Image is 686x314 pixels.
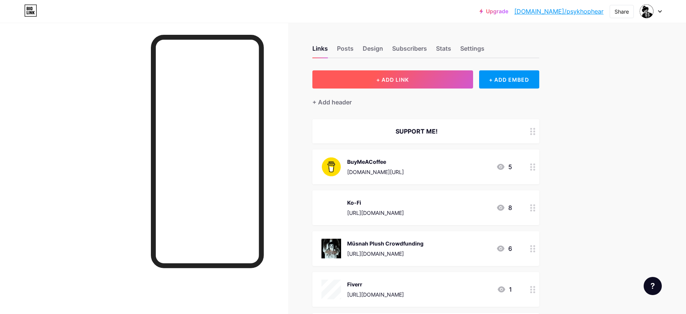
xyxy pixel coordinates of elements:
[312,98,352,107] div: + Add header
[347,209,404,217] div: [URL][DOMAIN_NAME]
[347,291,404,298] div: [URL][DOMAIN_NAME]
[321,127,512,136] div: SUPPORT ME!
[496,244,512,253] div: 6
[321,239,341,258] img: Müsnah Plush Crowdfunding
[312,44,328,58] div: Links
[497,285,512,294] div: 1
[514,7,604,16] a: [DOMAIN_NAME]/psykhophear
[312,70,473,89] button: + ADD LINK
[460,44,484,58] div: Settings
[337,44,354,58] div: Posts
[639,4,654,19] img: Montagu Studios
[479,70,539,89] div: + ADD EMBED
[347,239,424,247] div: Müsnah Plush Crowdfunding
[347,168,404,176] div: [DOMAIN_NAME][URL]
[496,203,512,212] div: 8
[347,280,404,288] div: Fiverr
[615,8,629,16] div: Share
[347,158,404,166] div: BuyMeACoffee
[436,44,451,58] div: Stats
[321,198,341,218] img: Ko-Fi
[347,250,424,258] div: [URL][DOMAIN_NAME]
[321,157,341,177] img: BuyMeACoffee
[480,8,508,14] a: Upgrade
[392,44,427,58] div: Subscribers
[347,199,404,207] div: Ko-Fi
[496,162,512,171] div: 5
[376,76,409,83] span: + ADD LINK
[363,44,383,58] div: Design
